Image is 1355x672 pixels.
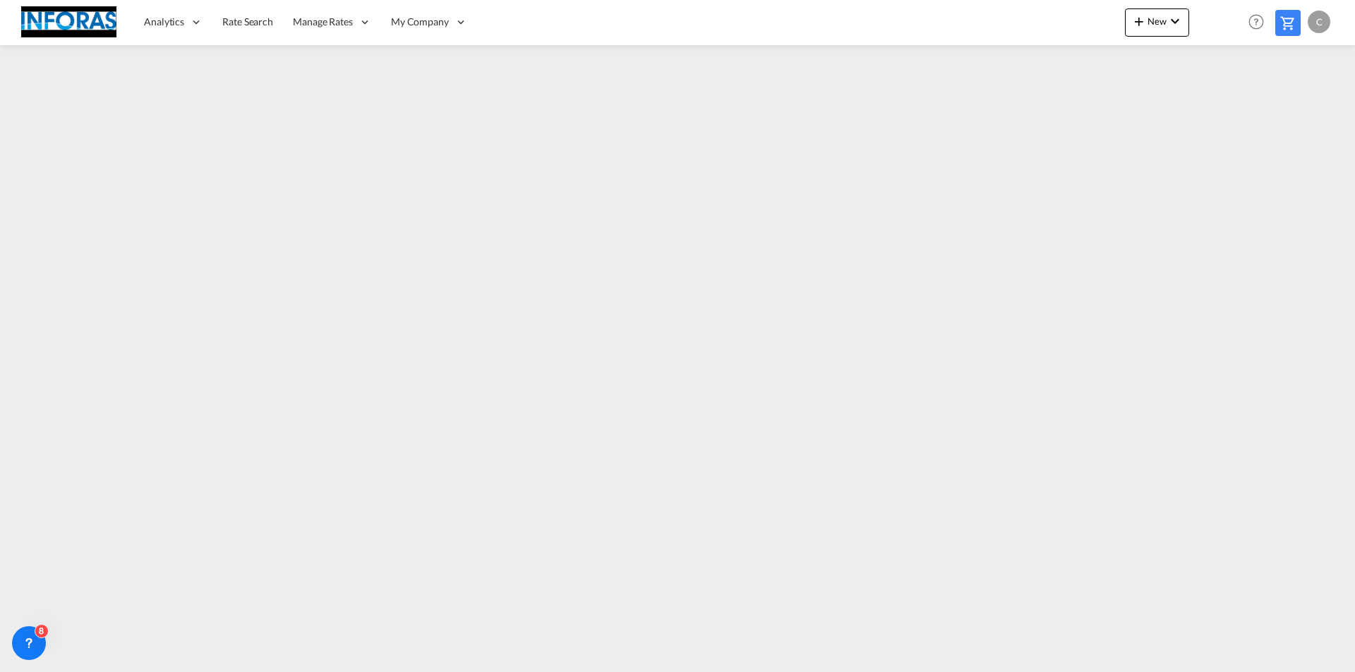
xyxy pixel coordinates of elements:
div: C [1308,11,1330,33]
md-icon: icon-chevron-down [1167,13,1184,30]
div: Help [1244,10,1275,35]
button: icon-plus 400-fgNewicon-chevron-down [1125,8,1189,37]
span: Rate Search [222,16,273,28]
span: My Company [391,15,449,29]
md-icon: icon-plus 400-fg [1131,13,1148,30]
span: Manage Rates [293,15,353,29]
span: Analytics [144,15,184,29]
span: New [1131,16,1184,27]
img: eff75c7098ee11eeb65dd1c63e392380.jpg [21,6,116,38]
span: Help [1244,10,1268,34]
